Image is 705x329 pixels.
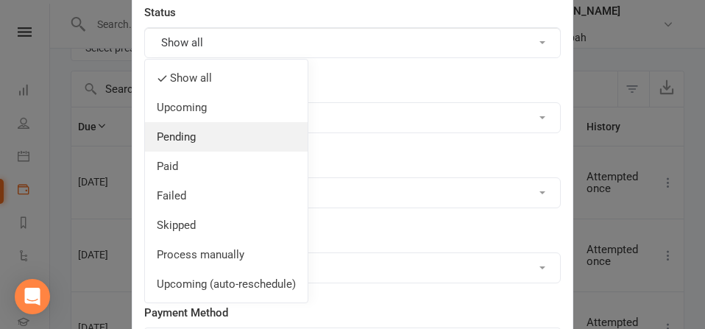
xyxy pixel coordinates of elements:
[144,4,176,21] label: Status
[145,93,308,122] a: Upcoming
[15,279,50,314] div: Open Intercom Messenger
[145,122,308,152] a: Pending
[144,27,561,58] button: Show all
[144,304,228,322] label: Payment Method
[144,177,561,208] button: Show all
[145,63,308,93] a: Show all
[145,211,308,240] a: Skipped
[145,152,308,181] a: Paid
[145,240,308,269] a: Process manually
[145,181,308,211] a: Failed
[144,252,561,283] button: Show all
[144,102,561,133] button: Show all
[145,269,308,299] a: Upcoming (auto-reschedule)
